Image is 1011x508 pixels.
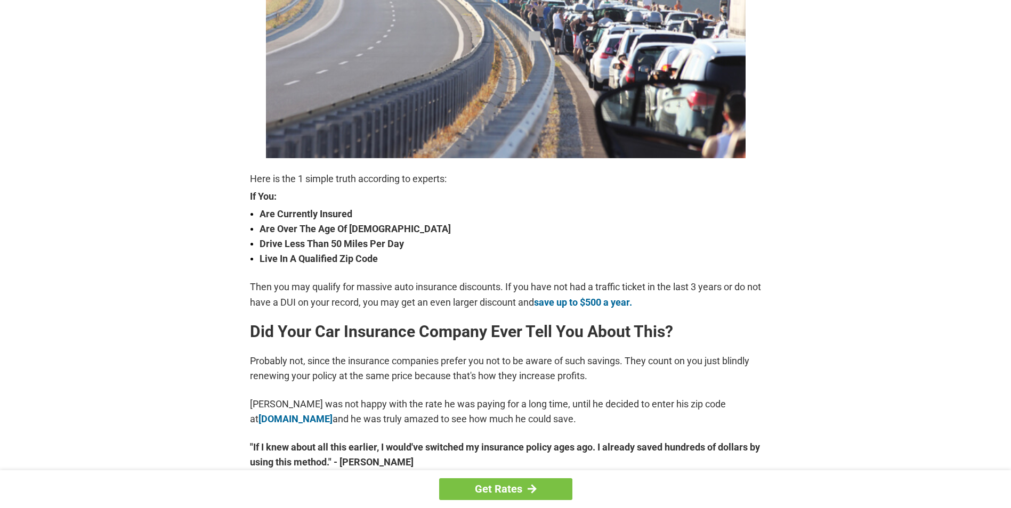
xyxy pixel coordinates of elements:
a: save up to $500 a year. [534,297,632,308]
strong: Are Over The Age Of [DEMOGRAPHIC_DATA] [260,222,762,236]
a: Get Rates [439,478,572,500]
strong: "If I knew about all this earlier, I would've switched my insurance policy ages ago. I already sa... [250,440,762,470]
p: Then you may qualify for massive auto insurance discounts. If you have not had a traffic ticket i... [250,280,762,309]
p: Probably not, since the insurance companies prefer you not to be aware of such savings. They coun... [250,354,762,383]
p: [PERSON_NAME] was not happy with the rate he was paying for a long time, until he decided to ente... [250,397,762,427]
strong: If You: [250,192,762,201]
strong: Are Currently Insured [260,207,762,222]
strong: Live In A Qualified Zip Code [260,251,762,266]
a: [DOMAIN_NAME] [258,413,333,424]
h2: Did Your Car Insurance Company Ever Tell You About This? [250,323,762,340]
strong: Drive Less Than 50 Miles Per Day [260,236,762,251]
p: Here is the 1 simple truth according to experts: [250,171,762,186]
